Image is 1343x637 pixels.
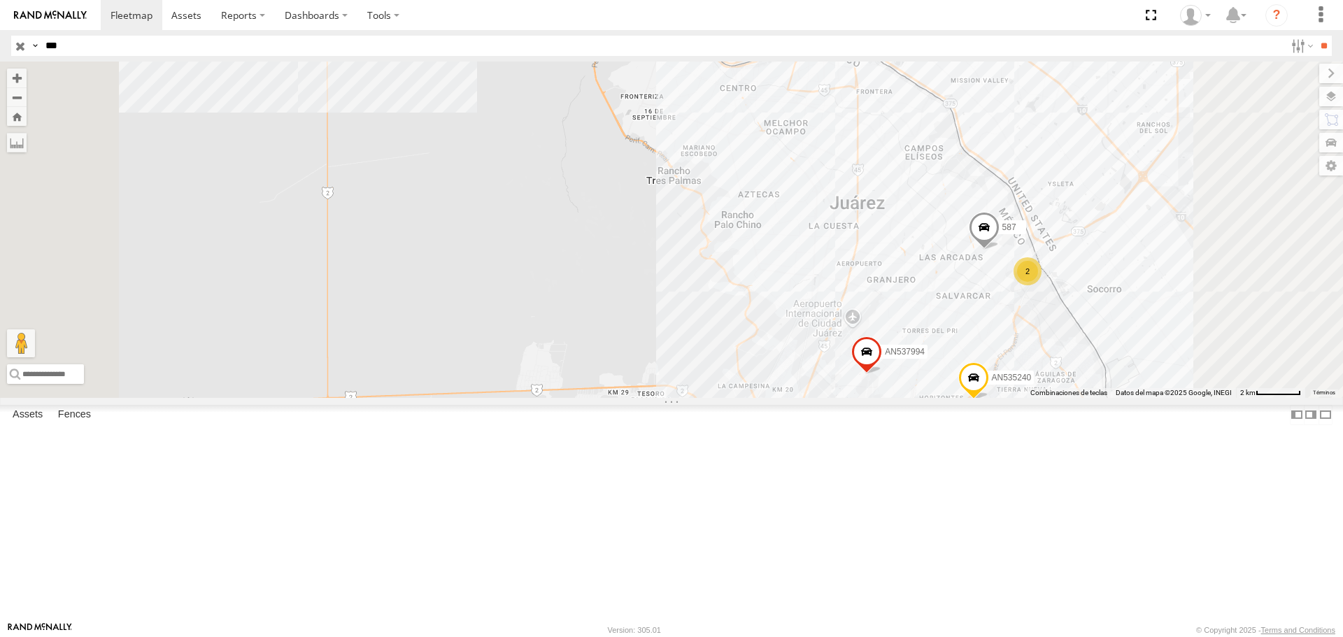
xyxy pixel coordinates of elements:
div: carolina herrera [1175,5,1216,26]
i: ? [1265,4,1288,27]
div: 2 [1014,257,1042,285]
span: 2 km [1240,389,1256,396]
button: Combinaciones de teclas [1030,388,1107,398]
label: Dock Summary Table to the Left [1290,405,1304,425]
button: Arrastra al hombrecito al mapa para abrir Street View [7,329,35,357]
a: Visit our Website [8,623,72,637]
div: © Copyright 2025 - [1196,626,1335,634]
span: Datos del mapa ©2025 Google, INEGI [1116,389,1232,396]
div: Version: 305.01 [608,626,661,634]
button: Zoom Home [7,107,27,126]
a: Términos [1313,389,1335,395]
label: Measure [7,133,27,152]
span: 587 [1002,222,1016,232]
span: AN535240 [992,373,1032,383]
label: Hide Summary Table [1319,405,1333,425]
label: Search Filter Options [1286,36,1316,56]
label: Map Settings [1319,156,1343,176]
button: Zoom out [7,87,27,107]
a: Terms and Conditions [1261,626,1335,634]
label: Search Query [29,36,41,56]
img: rand-logo.svg [14,10,87,20]
label: Dock Summary Table to the Right [1304,405,1318,425]
label: Assets [6,406,50,425]
button: Zoom in [7,69,27,87]
label: Fences [51,406,98,425]
button: Escala del mapa: 2 km por 61 píxeles [1236,388,1305,398]
span: AN537994 [885,348,925,357]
